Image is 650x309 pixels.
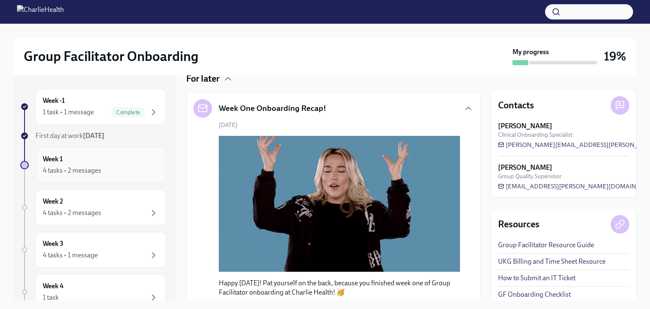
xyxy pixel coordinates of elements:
[498,121,552,131] strong: [PERSON_NAME]
[43,208,101,218] div: 4 tasks • 2 messages
[43,108,94,117] div: 1 task • 1 message
[43,281,63,291] h6: Week 4
[498,131,573,139] span: Clinical Onboarding Specialist
[498,240,594,250] a: Group Facilitator Resource Guide
[20,232,166,268] a: Week 34 tasks • 1 message
[498,257,606,266] a: UKG Billing and Time Sheet Resource
[111,109,145,116] span: Complete
[498,99,534,112] h4: Contacts
[43,251,98,260] div: 4 tasks • 1 message
[20,89,166,124] a: Week -11 task • 1 messageComplete
[20,190,166,225] a: Week 24 tasks • 2 messages
[43,293,59,302] div: 1 task
[186,72,481,85] div: For later
[36,132,105,140] span: First day at work
[43,166,101,175] div: 4 tasks • 2 messages
[17,5,64,19] img: CharlieHealth
[219,279,460,297] p: Happy [DATE]! Pat yourself on the back, because you finished week one of Group Facilitator onboar...
[20,147,166,183] a: Week 14 tasks • 2 messages
[219,136,460,272] button: Zoom image
[498,218,540,231] h4: Resources
[498,273,576,283] a: How to Submit an IT Ticket
[498,163,552,172] strong: [PERSON_NAME]
[498,290,571,299] a: GF Onboarding Checklist
[512,47,549,57] strong: My progress
[186,72,220,85] h4: For later
[43,96,65,105] h6: Week -1
[219,103,326,114] h5: Week One Onboarding Recap!
[24,48,198,65] h2: Group Facilitator Onboarding
[498,172,562,180] span: Group Quality Supervisor
[83,132,105,140] strong: [DATE]
[43,239,63,248] h6: Week 3
[604,49,626,64] h3: 19%
[20,131,166,141] a: First day at work[DATE]
[43,197,63,206] h6: Week 2
[43,154,63,164] h6: Week 1
[219,121,237,129] span: [DATE]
